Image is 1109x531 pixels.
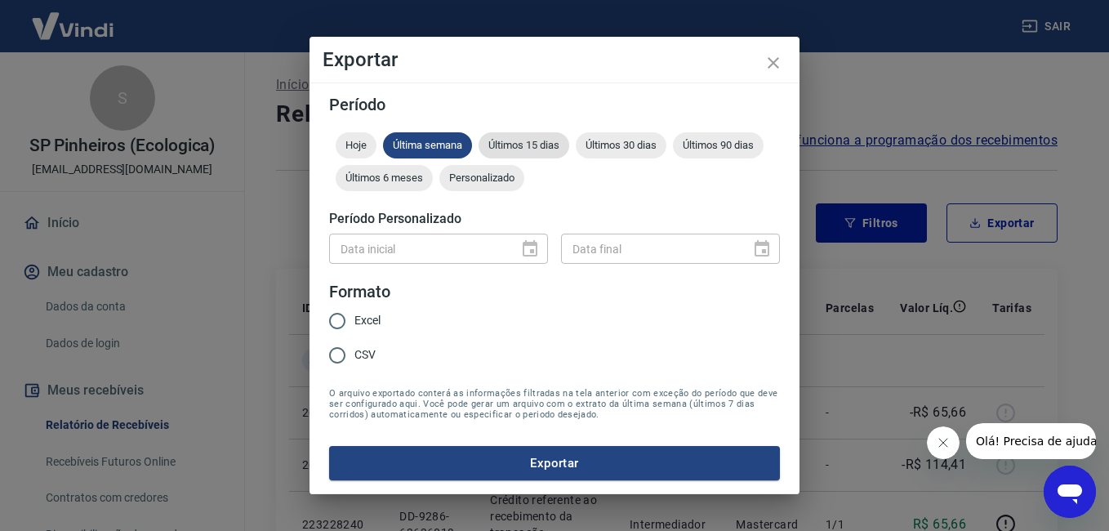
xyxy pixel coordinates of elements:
span: O arquivo exportado conterá as informações filtradas na tela anterior com exceção do período que ... [329,388,780,420]
legend: Formato [329,280,390,304]
span: Últimos 90 dias [673,139,764,151]
span: Olá! Precisa de ajuda? [10,11,137,25]
span: Últimos 30 dias [576,139,666,151]
iframe: Fechar mensagem [927,426,960,459]
span: Última semana [383,139,472,151]
input: DD/MM/YYYY [329,234,507,264]
div: Últimos 15 dias [479,132,569,158]
h4: Exportar [323,50,786,69]
input: DD/MM/YYYY [561,234,739,264]
button: close [754,43,793,83]
span: Últimos 15 dias [479,139,569,151]
h5: Período [329,96,780,113]
div: Personalizado [439,165,524,191]
button: Exportar [329,446,780,480]
span: Excel [354,312,381,329]
span: CSV [354,346,376,364]
h5: Período Personalizado [329,211,780,227]
div: Hoje [336,132,376,158]
span: Personalizado [439,172,524,184]
span: Hoje [336,139,376,151]
iframe: Mensagem da empresa [966,423,1096,459]
span: Últimos 6 meses [336,172,433,184]
iframe: Botão para abrir a janela de mensagens [1044,466,1096,518]
div: Última semana [383,132,472,158]
div: Últimos 30 dias [576,132,666,158]
div: Últimos 90 dias [673,132,764,158]
div: Últimos 6 meses [336,165,433,191]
